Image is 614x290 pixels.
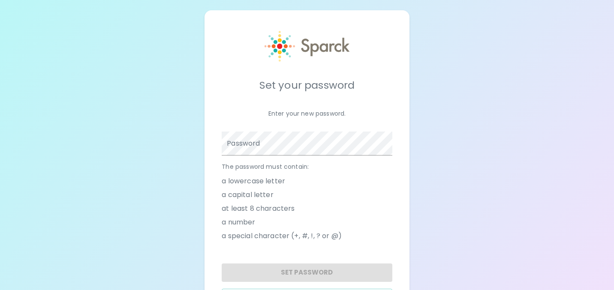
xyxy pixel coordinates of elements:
[265,31,350,62] img: Sparck logo
[222,203,295,214] span: at least 8 characters
[222,176,285,186] span: a lowercase letter
[222,217,255,227] span: a number
[222,78,392,92] h5: Set your password
[222,231,342,241] span: a special character (+, #, !, ? or @)
[222,109,392,118] p: Enter your new password.
[222,190,273,200] span: a capital letter
[222,162,392,171] p: The password must contain:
